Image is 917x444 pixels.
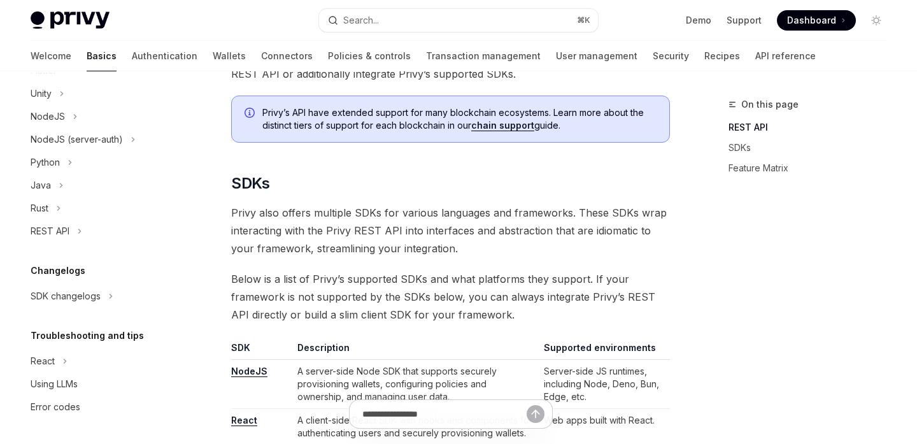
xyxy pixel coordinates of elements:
a: SDKs [729,138,897,158]
a: Recipes [704,41,740,71]
th: Supported environments [539,341,670,360]
img: light logo [31,11,110,29]
h5: Troubleshooting and tips [31,328,144,343]
svg: Info [245,108,257,120]
span: Privy also offers multiple SDKs for various languages and frameworks. These SDKs wrap interacting... [231,204,670,257]
div: Search... [343,13,379,28]
th: SDK [231,341,292,360]
a: Security [653,41,689,71]
a: User management [556,41,637,71]
div: React [31,354,55,369]
td: A server-side Node SDK that supports securely provisioning wallets, configuring policies and owne... [292,360,539,409]
button: Toggle Python section [20,151,183,174]
div: REST API [31,224,69,239]
span: Privy’s API have extended support for many blockchain ecosystems. Learn more about the distinct t... [262,106,657,132]
div: NodeJS [31,109,65,124]
a: Transaction management [426,41,541,71]
a: Authentication [132,41,197,71]
a: Connectors [261,41,313,71]
th: Description [292,341,539,360]
button: Toggle Rust section [20,197,183,220]
input: Ask a question... [362,400,527,428]
a: Demo [686,14,711,27]
a: Wallets [213,41,246,71]
td: Server-side JS runtimes, including Node, Deno, Bun, Edge, etc. [539,360,670,409]
h5: Changelogs [31,263,85,278]
div: Java [31,178,51,193]
a: Error codes [20,396,183,419]
button: Toggle React section [20,350,183,373]
div: Python [31,155,60,170]
button: Toggle Java section [20,174,183,197]
span: On this page [741,97,799,112]
a: Feature Matrix [729,158,897,178]
a: Welcome [31,41,71,71]
a: Using LLMs [20,373,183,396]
a: Basics [87,41,117,71]
a: NodeJS [231,366,267,377]
div: Unity [31,86,52,101]
div: Rust [31,201,48,216]
a: API reference [755,41,816,71]
button: Toggle NodeJS section [20,105,183,128]
div: SDK changelogs [31,289,101,304]
button: Send message [527,405,544,423]
button: Toggle SDK changelogs section [20,285,183,308]
button: Toggle NodeJS (server-auth) section [20,128,183,151]
div: NodeJS (server-auth) [31,132,123,147]
button: Toggle dark mode [866,10,886,31]
div: Error codes [31,399,80,415]
div: Using LLMs [31,376,78,392]
span: SDKs [231,173,270,194]
a: Policies & controls [328,41,411,71]
span: Dashboard [787,14,836,27]
button: Open search [319,9,597,32]
a: Support [727,14,762,27]
a: chain support [471,120,534,131]
button: Toggle REST API section [20,220,183,243]
a: REST API [729,117,897,138]
span: ⌘ K [577,15,590,25]
button: Toggle Unity section [20,82,183,105]
a: Dashboard [777,10,856,31]
span: Below is a list of Privy’s supported SDKs and what platforms they support. If your framework is n... [231,270,670,324]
